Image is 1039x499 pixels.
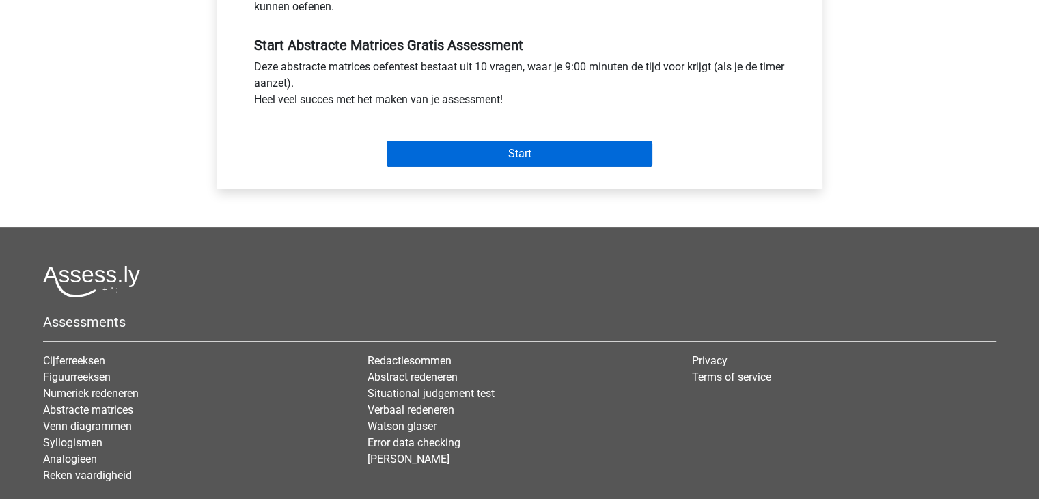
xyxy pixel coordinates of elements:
a: Situational judgement test [368,387,495,400]
img: Assessly logo [43,265,140,297]
a: Verbaal redeneren [368,403,454,416]
a: [PERSON_NAME] [368,453,449,466]
a: Reken vaardigheid [43,469,132,482]
a: Privacy [692,354,728,367]
a: Numeriek redeneren [43,387,139,400]
a: Error data checking [368,436,460,449]
a: Cijferreeksen [43,354,105,367]
a: Redactiesommen [368,354,452,367]
h5: Start Abstracte Matrices Gratis Assessment [254,37,786,53]
h5: Assessments [43,314,996,330]
a: Venn diagrammen [43,420,132,433]
a: Syllogismen [43,436,102,449]
input: Start [387,141,652,167]
div: Deze abstracte matrices oefentest bestaat uit 10 vragen, waar je 9:00 minuten de tijd voor krijgt... [244,59,796,113]
a: Watson glaser [368,420,437,433]
a: Abstracte matrices [43,403,133,416]
a: Abstract redeneren [368,370,458,383]
a: Figuurreeksen [43,370,111,383]
a: Terms of service [692,370,771,383]
a: Analogieen [43,453,97,466]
